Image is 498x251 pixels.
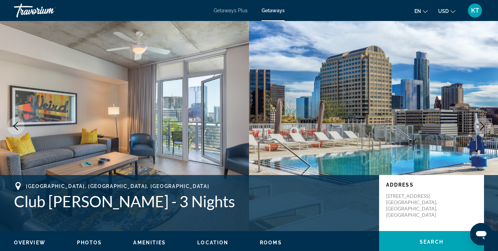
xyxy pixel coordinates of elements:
span: Photos [77,240,102,245]
span: Amenities [133,240,166,245]
span: Location [197,240,228,245]
iframe: Button to launch messaging window [470,223,492,245]
span: Rooms [260,240,282,245]
a: Getaways Plus [214,8,248,13]
button: Change currency [438,6,455,16]
button: Change language [414,6,428,16]
span: en [414,8,421,14]
p: Address [386,182,477,188]
span: Overview [14,240,45,245]
h1: Club [PERSON_NAME] - 3 Nights [14,192,372,210]
button: Rooms [260,239,282,246]
span: USD [438,8,449,14]
button: Location [197,239,228,246]
span: [GEOGRAPHIC_DATA], [GEOGRAPHIC_DATA], [GEOGRAPHIC_DATA] [26,183,209,189]
button: Photos [77,239,102,246]
button: Previous image [7,117,24,135]
a: Travorium [14,1,84,20]
p: [STREET_ADDRESS] [GEOGRAPHIC_DATA], [GEOGRAPHIC_DATA], [GEOGRAPHIC_DATA] [386,193,442,218]
button: User Menu [466,3,484,18]
button: Amenities [133,239,166,246]
span: KT [471,7,479,14]
span: Search [420,239,443,245]
button: Next image [474,117,491,135]
button: Overview [14,239,45,246]
a: Getaways [262,8,285,13]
